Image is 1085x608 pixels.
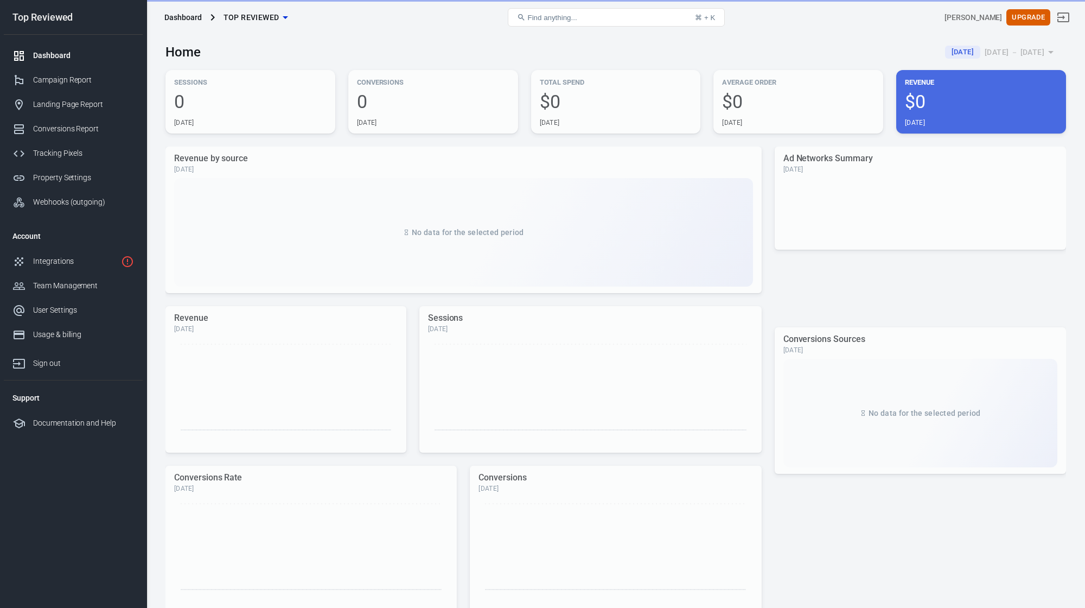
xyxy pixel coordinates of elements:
[508,8,725,27] button: Find anything...⌘ + K
[4,298,143,322] a: User Settings
[219,8,292,28] button: Top Reviewed
[4,385,143,411] li: Support
[33,280,134,292] div: Team Management
[1006,9,1050,26] button: Upgrade
[33,50,134,61] div: Dashboard
[4,166,143,190] a: Property Settings
[33,417,134,429] div: Documentation and Help
[33,99,134,110] div: Landing Page Report
[33,256,117,267] div: Integrations
[33,74,134,86] div: Campaign Report
[944,12,1002,23] div: Account id: vBYNLn0g
[164,12,202,23] div: Dashboard
[33,197,134,208] div: Webhooks (outgoing)
[4,274,143,298] a: Team Management
[4,12,143,22] div: Top Reviewed
[1050,4,1076,30] a: Sign out
[33,305,134,316] div: User Settings
[528,14,577,22] span: Find anything...
[4,190,143,214] a: Webhooks (outgoing)
[165,45,201,60] h3: Home
[121,255,134,268] svg: 1 networks not verified yet
[33,148,134,159] div: Tracking Pixels
[33,329,134,340] div: Usage & billing
[4,347,143,376] a: Sign out
[4,249,143,274] a: Integrations
[4,43,143,68] a: Dashboard
[4,141,143,166] a: Tracking Pixels
[4,117,143,141] a: Conversions Report
[4,322,143,347] a: Usage & billing
[4,92,143,117] a: Landing Page Report
[4,68,143,92] a: Campaign Report
[33,123,134,135] div: Conversions Report
[695,14,715,22] div: ⌘ + K
[33,172,134,183] div: Property Settings
[224,11,279,24] span: Top Reviewed
[33,358,134,369] div: Sign out
[4,223,143,249] li: Account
